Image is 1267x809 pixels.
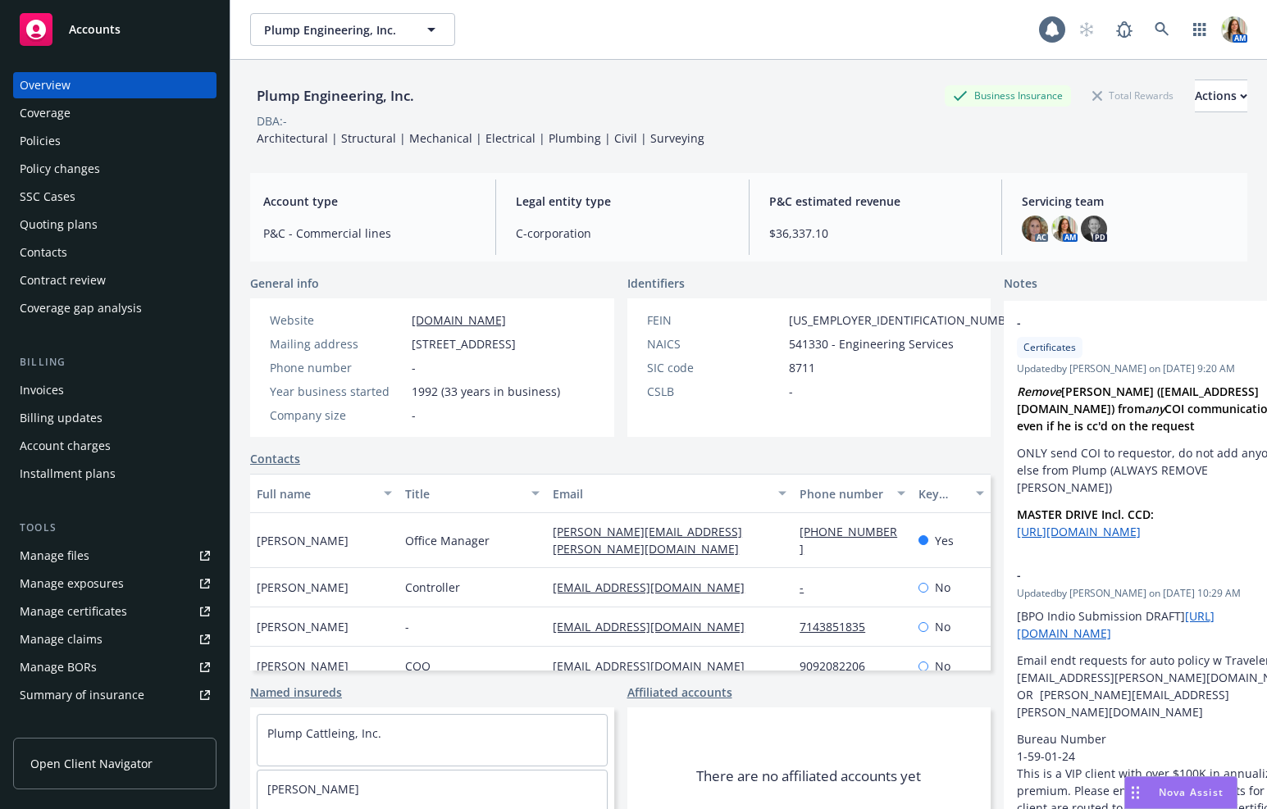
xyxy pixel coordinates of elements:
a: Switch app [1183,13,1216,46]
span: - [1017,314,1260,331]
span: [PERSON_NAME] [257,579,349,596]
div: Manage BORs [20,654,97,680]
a: Policy changes [13,156,216,182]
div: FEIN [647,311,782,329]
div: Key contact [918,485,966,502]
span: Nova Assist [1159,785,1224,799]
a: Affiliated accounts [627,684,732,701]
a: [URL][DOMAIN_NAME] [1017,524,1141,539]
div: Coverage gap analysis [20,295,142,321]
div: Installment plans [20,461,116,487]
div: Billing [13,354,216,370]
span: Identifiers [627,275,685,292]
a: Manage files [13,543,216,569]
span: - [412,359,416,376]
div: Invoices [20,377,64,403]
span: Accounts [69,23,121,36]
strong: MASTER DRIVE Incl. CCD: [1017,507,1154,522]
span: - [1017,566,1260,584]
div: Email [553,485,768,502]
span: [STREET_ADDRESS] [412,335,516,352]
em: Remove [1017,384,1061,399]
div: NAICS [647,335,782,352]
div: Manage claims [20,626,103,652]
span: Controller [405,579,460,596]
span: - [412,407,416,424]
div: Billing updates [20,405,103,431]
span: 541330 - Engineering Services [789,335,954,352]
a: Manage exposures [13,570,216,597]
img: photo [1022,216,1048,242]
div: Business Insurance [945,85,1071,106]
span: Legal entity type [516,193,728,210]
div: Phone number [270,359,405,376]
div: Year business started [270,383,405,400]
div: Drag to move [1125,777,1146,808]
a: Account charges [13,433,216,459]
span: Office Manager [405,532,490,549]
a: [EMAIL_ADDRESS][DOMAIN_NAME] [553,658,758,674]
img: photo [1081,216,1107,242]
div: Total Rewards [1084,85,1182,106]
a: Policies [13,128,216,154]
span: Open Client Navigator [30,755,153,772]
span: [PERSON_NAME] [257,657,349,675]
span: C-corporation [516,225,728,242]
span: [PERSON_NAME] [257,618,349,635]
span: Account type [263,193,476,210]
button: Title [399,474,547,513]
span: Yes [935,532,954,549]
span: There are no affiliated accounts yet [696,766,921,786]
span: COO [405,657,431,675]
div: Contract review [20,267,106,293]
div: Manage files [20,543,89,569]
div: Policies [20,128,61,154]
a: [PERSON_NAME][EMAIL_ADDRESS][PERSON_NAME][DOMAIN_NAME] [553,524,752,557]
span: Servicing team [1022,193,1234,210]
span: Certificates [1023,340,1076,355]
div: Full name [257,485,374,502]
a: [PERSON_NAME] [267,781,359,797]
span: Architectural | Structural | Mechanical | Electrical | Plumbing | Civil | Surveying [257,130,704,146]
span: Notes [1004,275,1037,294]
span: No [935,618,950,635]
a: Coverage [13,100,216,126]
a: Installment plans [13,461,216,487]
a: Accounts [13,7,216,52]
button: Actions [1195,80,1247,112]
div: Overview [20,72,71,98]
a: [EMAIL_ADDRESS][DOMAIN_NAME] [553,579,758,595]
a: Search [1146,13,1178,46]
button: Phone number [793,474,911,513]
div: Website [270,311,405,329]
span: General info [250,275,319,292]
a: [PHONE_NUMBER] [800,524,897,557]
div: Account charges [20,433,111,459]
a: Coverage gap analysis [13,295,216,321]
a: 7143851835 [800,619,878,634]
span: - [789,383,793,400]
a: Overview [13,72,216,98]
div: Policy changes [20,156,100,182]
a: Contacts [13,239,216,266]
div: Manage exposures [20,570,124,597]
a: Manage claims [13,626,216,652]
span: 1992 (33 years in business) [412,383,560,400]
a: SSC Cases [13,184,216,210]
span: P&C estimated revenue [769,193,982,210]
span: $36,337.10 [769,225,982,242]
a: - [800,579,817,595]
a: 9092082206 [800,658,878,674]
div: SSC Cases [20,184,75,210]
span: P&C - Commercial lines [263,225,476,242]
img: photo [1221,16,1247,43]
a: Plump Cattleing, Inc. [267,725,381,741]
a: Billing updates [13,405,216,431]
img: photo [1051,216,1078,242]
span: 8711 [789,359,815,376]
button: Email [546,474,793,513]
div: DBA: - [257,112,287,130]
span: - [405,618,409,635]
